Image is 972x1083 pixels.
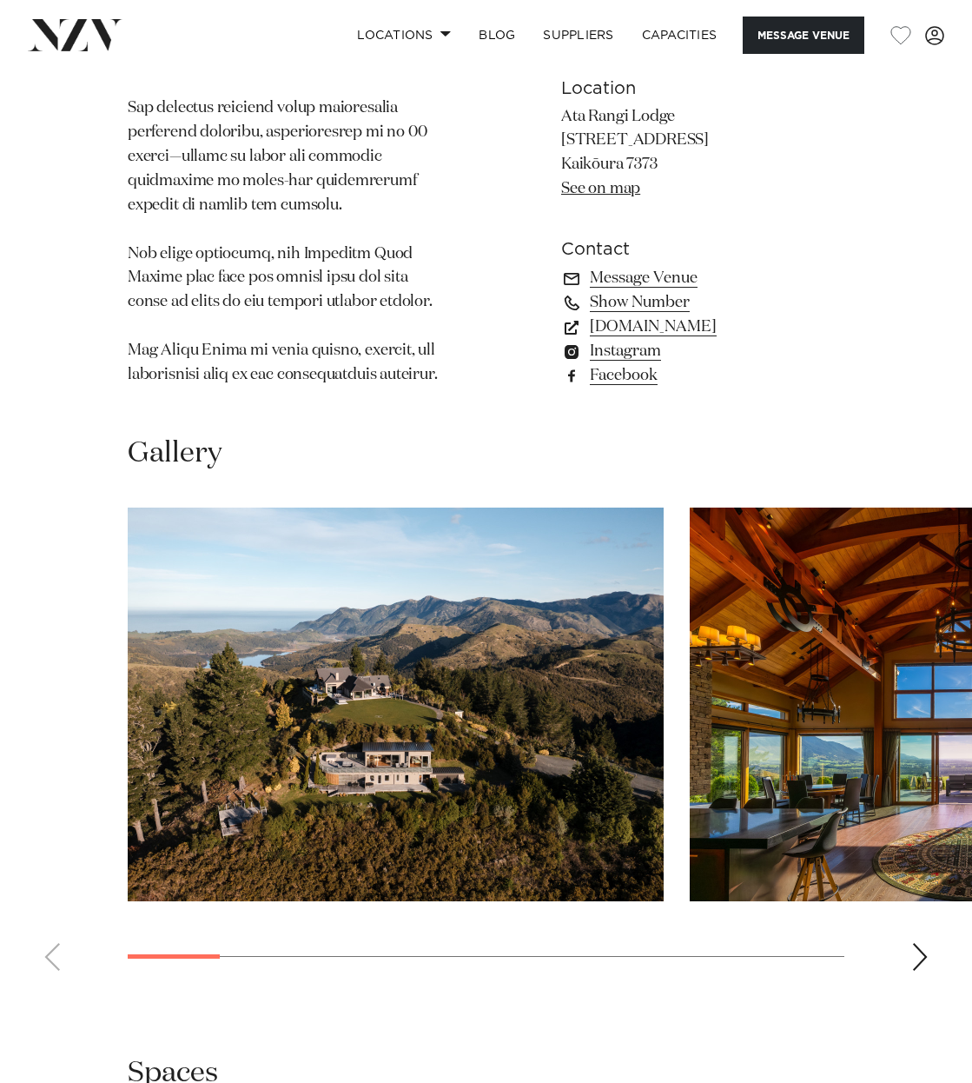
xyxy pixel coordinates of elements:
[465,17,529,54] a: BLOG
[28,19,122,50] img: nzv-logo.png
[561,339,844,363] a: Instagram
[561,75,844,101] h6: Location
[561,290,844,315] a: Show Number
[128,435,222,473] h2: Gallery
[561,315,844,339] a: [DOMAIN_NAME]
[743,17,864,54] button: Message Venue
[628,17,731,54] a: Capacities
[561,104,844,202] p: Ata Rangi Lodge [STREET_ADDRESS] Kaikōura 7373
[561,266,844,290] a: Message Venue
[128,508,664,901] img: Ata Rangi Lodge in Canterbury
[561,181,640,196] a: See on map
[561,363,844,388] a: Facebook
[343,17,465,54] a: Locations
[561,236,844,262] h6: Contact
[128,508,664,901] swiper-slide: 1 / 10
[529,17,627,54] a: SUPPLIERS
